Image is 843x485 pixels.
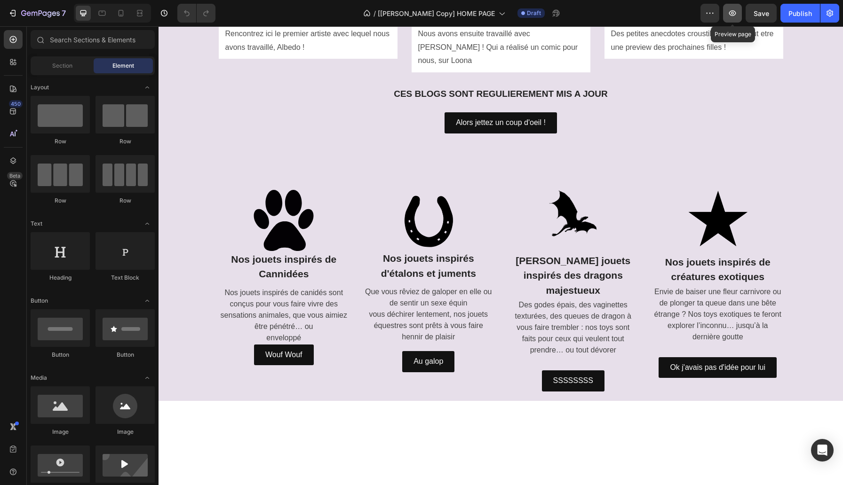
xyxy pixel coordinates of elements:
p: SSSSSSSS [395,348,435,361]
div: Row [95,196,155,205]
p: vous déchirer lentement, nos jouets équestres sont prêts à vous faire hennir de plaisir [206,282,334,316]
a: Ok j'avais pas d'idée pour lui [500,331,618,352]
span: Section [52,62,72,70]
span: Toggle open [140,370,155,385]
p: Alors jettez un coup d'oeil ! [297,90,387,103]
button: Publish [780,4,820,23]
span: Media [31,374,47,382]
button: Save [746,4,777,23]
a: intense-fox-pussy-fantasy-masturbator-furry-anal-toy-feral-sextoy-delicesdefendus.png [350,164,480,211]
div: Open Intercom Messenger [811,439,834,462]
div: Undo/Redo [177,4,215,23]
p: Wouf Wouf [107,322,144,336]
a: Alors jettez un coup d'oeil ! [286,86,398,107]
p: Envie de baiser une fleur carnivore ou de plonger ta queue dans une bête étrange ? Nos toys exoti... [495,260,624,316]
div: Row [95,137,155,146]
span: [[PERSON_NAME] Copy] HOME PAGE [378,8,495,18]
div: Beta [7,172,23,180]
div: Row [31,137,90,146]
p: Au galop [255,329,285,342]
p: 7 [62,8,66,19]
span: Toggle open [140,293,155,308]
a: Wouf Wouf [95,318,155,339]
div: Heading [31,274,90,282]
p: Que vous rêviez de galoper en elle ou de sentir un sexe équin [206,260,334,282]
input: Search Sections & Elements [31,30,155,49]
a: Au galop [244,325,296,346]
div: Button [95,351,155,359]
div: 450 [9,100,23,108]
span: Text [31,219,42,228]
img: Mare pussy and anal fantasy toy – horse-inspired furry masturbator for feral yiff pleasure. [239,164,301,224]
p: [PERSON_NAME] jouets inspirés des dragons majestueux [350,227,479,272]
span: Element [112,62,134,70]
a: tight-mare-pussy-anal-fantasy-toy-furry-masturbator-horse-fleshlight-delicesdefendus.png [205,164,335,224]
div: Image [31,428,90,436]
span: Toggle open [140,216,155,231]
strong: Nos jouets inspirés de créatures exotiques [507,230,612,256]
iframe: Design area [159,26,843,485]
div: Row [31,196,90,205]
div: Text Block [95,274,155,282]
a: deep-furry-sextoy-fantasy-masturbator-feral-fleshlight-animal-hole-delicesdefendus.png [60,164,191,225]
p: Nos jouets inspirés de Cannidées [61,226,190,255]
span: Draft [527,9,541,17]
p: Nos jouets inspirés d'étalons et juments [206,225,334,254]
span: Layout [31,83,49,92]
img: Deep fantasy masturbator inspired by feral furry anatomy – intense animal hole for bestial solo p... [95,164,156,225]
span: Toggle open [140,80,155,95]
img: Brutal canine fantasy fleshlight with animal texture – feral furry sextoy for bestial solo male use. [529,164,590,220]
p: enveloppé [61,306,190,317]
p: Nos jouets inspirés de canidés sont conçus pour vous faire vivre des sensations animales, que vou... [61,261,190,306]
div: Publish [788,8,812,18]
span: Save [754,9,769,17]
span: / [374,8,376,18]
a: SSSSSSSS [383,344,446,365]
button: 7 [4,4,70,23]
p: Des godes épais, des vaginettes texturées, des queues de dragon à vous faire trembler : nos toys ... [350,273,479,329]
div: Image [95,428,155,436]
span: Button [31,297,48,305]
p: Ok j'avais pas d'idée pour lui [511,335,607,348]
a: brutal-canine-fantasy-fleshlight-furry-sextoy-male-masturbation-bestiality-toy-delicesdefendus.png [494,164,625,220]
img: Fox fantasy masturbator for male furry fans – realistic pussy and anal textures for feral roleplay. [384,164,445,211]
div: Button [31,351,90,359]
